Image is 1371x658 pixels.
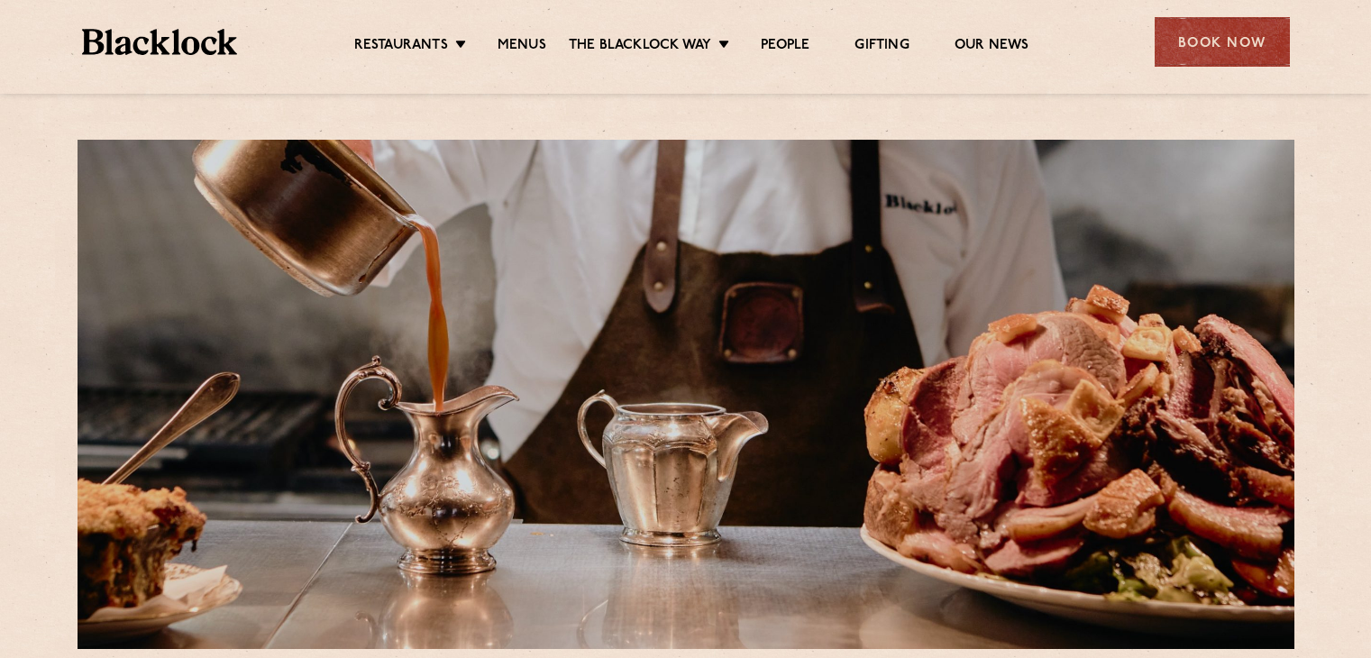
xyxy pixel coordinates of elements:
a: The Blacklock Way [569,37,711,57]
div: Book Now [1155,17,1290,67]
img: BL_Textured_Logo-footer-cropped.svg [82,29,238,55]
a: People [761,37,809,57]
a: Menus [498,37,546,57]
a: Restaurants [354,37,448,57]
a: Gifting [855,37,909,57]
a: Our News [955,37,1029,57]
